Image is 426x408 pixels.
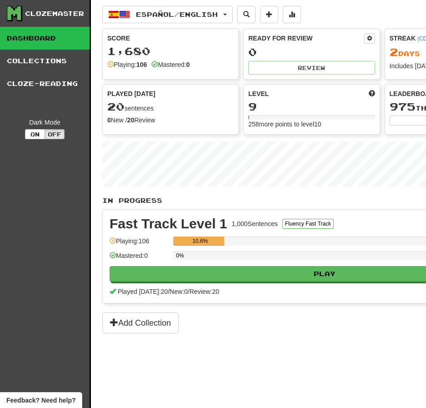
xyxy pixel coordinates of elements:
div: Playing: 106 [110,237,169,252]
div: 258 more points to level 10 [248,120,375,129]
strong: 0 [107,116,111,124]
span: 975 [390,100,416,113]
button: Review [248,61,375,75]
div: Playing: [107,60,147,69]
button: More stats [283,6,301,23]
span: Played [DATE] [107,89,155,98]
span: 20 [107,100,125,113]
span: Español / English [136,10,218,18]
div: Dark Mode [7,118,83,127]
span: Review: 20 [190,288,219,295]
div: 9 [248,101,375,112]
div: 0 [248,46,375,58]
strong: 20 [127,116,135,124]
div: Fast Track Level 1 [110,217,227,231]
strong: 106 [136,61,147,68]
span: Level [248,89,269,98]
div: Mastered: [151,60,190,69]
button: Add Collection [102,312,179,333]
button: Off [45,129,65,139]
div: sentences [107,101,234,113]
button: Add sentence to collection [260,6,278,23]
div: 10.6% [176,237,224,246]
div: Score [107,34,234,43]
div: Clozemaster [25,9,84,18]
strong: 0 [186,61,190,68]
button: On [25,129,45,139]
div: Ready for Review [248,34,364,43]
span: / [188,288,190,295]
span: Played [DATE]: 20 [118,288,168,295]
button: Fluency Fast Track [282,219,334,229]
span: Open feedback widget [6,396,75,405]
div: Mastered: 0 [110,251,169,266]
button: Español/English [102,6,233,23]
span: New: 0 [170,288,188,295]
span: / [168,288,170,295]
div: 1,000 Sentences [232,219,278,228]
span: 2 [390,45,398,58]
div: New / Review [107,116,234,125]
div: 1,680 [107,45,234,57]
button: Search sentences [237,6,256,23]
